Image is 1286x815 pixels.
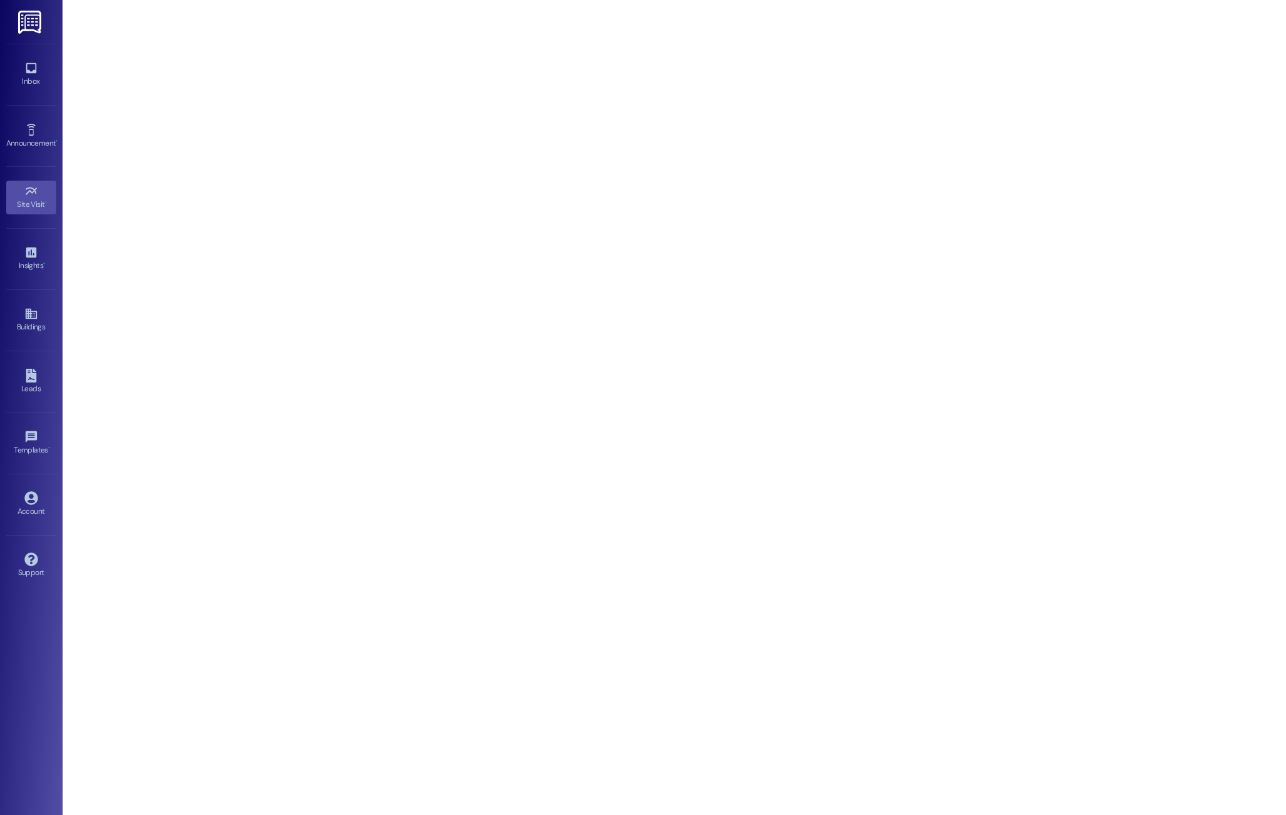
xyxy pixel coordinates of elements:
[6,57,56,91] a: Inbox
[6,181,56,214] a: Site Visit •
[6,549,56,582] a: Support
[56,137,58,146] span: •
[6,303,56,337] a: Buildings
[6,365,56,399] a: Leads
[43,259,45,268] span: •
[6,487,56,521] a: Account
[6,242,56,276] a: Insights •
[18,11,44,34] img: ResiDesk Logo
[48,444,50,452] span: •
[45,198,47,207] span: •
[6,426,56,460] a: Templates •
